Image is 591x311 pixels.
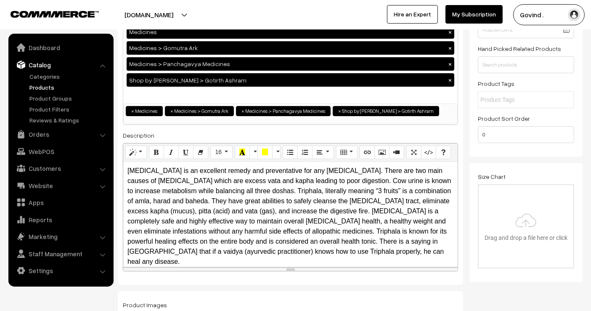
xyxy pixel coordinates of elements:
a: Staff Management [11,246,111,261]
a: Reviews & Ratings [27,116,111,125]
div: [MEDICAL_DATA] is an excellent remedy and preventative for any [MEDICAL_DATA]. There are two main... [123,162,458,267]
a: WebPOS [11,144,111,159]
button: Help [436,146,451,159]
div: resize [123,267,458,271]
button: Unordered list (CTRL+SHIFT+NUM7) [283,146,298,159]
a: Catalog [11,57,111,72]
img: user [568,8,580,21]
button: Full Screen [406,146,421,159]
a: COMMMERCE [11,8,84,19]
button: Picture [374,146,390,159]
span: × [241,107,244,115]
button: Bold (CTRL+B) [149,146,164,159]
a: Categories [27,72,111,81]
a: Marketing [11,229,111,244]
a: My Subscription [445,5,503,24]
label: Size Chart [478,172,506,181]
input: Product Tags [480,96,554,104]
button: More Color [249,146,258,159]
span: × [338,107,341,115]
div: Medicines [127,25,454,39]
a: Customers [11,161,111,176]
li: Shop by Gaushala > Gotirth Ashram [333,106,439,116]
button: × [446,44,454,52]
input: Enter Number [478,126,574,143]
button: Style [125,146,147,159]
div: Medicines > Gomutra Ark [127,41,454,55]
a: Product Groups [27,94,111,103]
a: Reports [11,212,111,227]
input: Search products [478,56,574,73]
button: × [446,28,454,36]
button: Background Color [257,146,273,159]
button: Video [389,146,404,159]
label: Hand Picked Related Products [478,44,561,53]
button: Remove Font Style (CTRL+\) [193,146,208,159]
a: Settings [11,263,111,278]
button: Recent Color [235,146,250,159]
button: More Color [272,146,281,159]
span: 16 [215,149,222,155]
label: Product Tags [478,79,514,88]
label: Product Sort Order [478,114,530,123]
button: × [446,60,454,68]
a: Hire an Expert [387,5,438,24]
input: Publish Date [478,21,574,38]
div: Medicines > Panchagavya Medicines [127,57,454,71]
a: Dashboard [11,40,111,55]
a: Product Filters [27,105,111,114]
label: Description [123,131,154,140]
button: Govind . [513,4,585,25]
button: Paragraph [312,146,334,159]
span: × [170,107,173,115]
a: Products [27,83,111,92]
button: Code View [421,146,436,159]
li: Medicines > Panchagavya Medicines [236,106,331,116]
button: Table [336,146,358,159]
a: Orders [11,127,111,142]
li: Medicines [126,106,163,116]
button: Ordered list (CTRL+SHIFT+NUM8) [297,146,313,159]
a: Website [11,178,111,193]
button: [DOMAIN_NAME] [95,4,203,25]
span: × [131,107,134,115]
button: Italic (CTRL+I) [164,146,179,159]
button: Underline (CTRL+U) [178,146,193,159]
button: × [446,76,454,84]
label: Product Images [123,300,167,309]
button: Font Size [210,146,233,159]
a: Apps [11,195,111,210]
li: Medicines > Gomutra Ark [165,106,234,116]
button: Link (CTRL+K) [360,146,375,159]
div: Shop by [PERSON_NAME] > Gotirth Ashram [127,73,454,87]
img: COMMMERCE [11,11,99,17]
